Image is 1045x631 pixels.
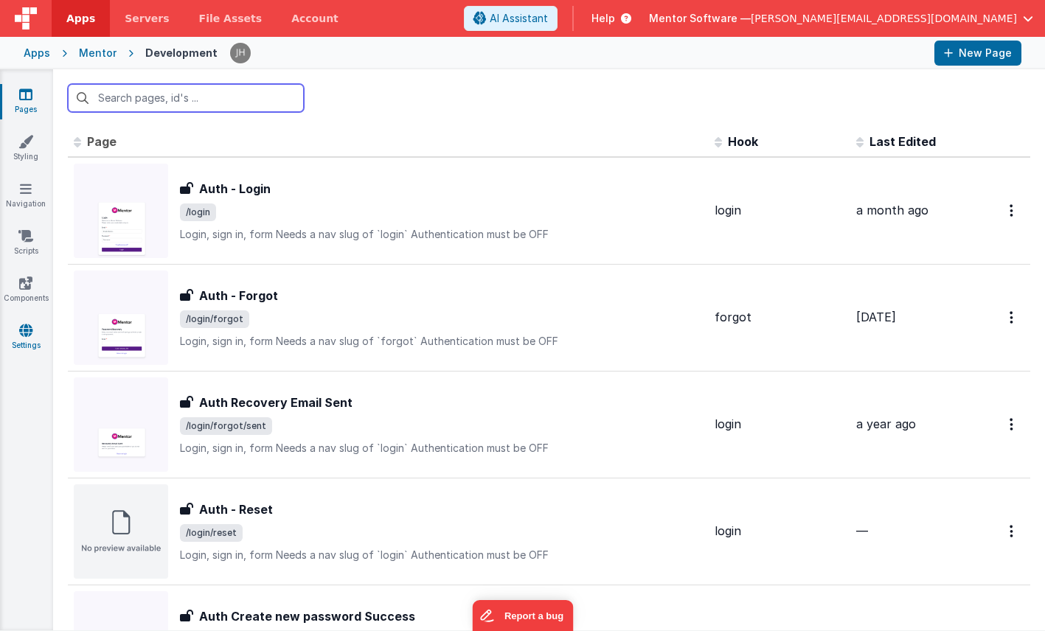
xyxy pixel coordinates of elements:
button: Options [1001,302,1024,332]
button: New Page [934,41,1021,66]
span: Last Edited [869,134,936,149]
h3: Auth - Login [199,180,271,198]
span: Mentor Software — [649,11,751,26]
p: Login, sign in, form Needs a nav slug of `forgot` Authentication must be OFF [180,334,703,349]
span: [PERSON_NAME][EMAIL_ADDRESS][DOMAIN_NAME] [751,11,1017,26]
button: AI Assistant [464,6,558,31]
p: Login, sign in, form Needs a nav slug of `login` Authentication must be OFF [180,441,703,456]
span: File Assets [199,11,263,26]
span: a month ago [856,203,928,217]
div: forgot [715,309,844,326]
div: login [715,202,844,219]
span: a year ago [856,416,916,431]
div: Apps [24,46,50,60]
h3: Auth Create new password Success [199,607,415,625]
span: /login/forgot/sent [180,417,272,435]
span: /login/reset [180,524,243,542]
span: Apps [66,11,95,26]
span: /login [180,203,216,221]
button: Options [1001,409,1024,439]
button: Mentor Software — [PERSON_NAME][EMAIL_ADDRESS][DOMAIN_NAME] [649,11,1033,26]
p: Login, sign in, form Needs a nav slug of `login` Authentication must be OFF [180,548,703,562]
button: Options [1001,516,1024,546]
span: AI Assistant [490,11,548,26]
span: — [856,523,868,538]
span: Page [87,134,117,149]
h3: Auth Recovery Email Sent [199,394,353,411]
div: login [715,416,844,433]
h3: Auth - Forgot [199,287,278,304]
div: login [715,523,844,540]
div: Development [145,46,218,60]
span: Servers [125,11,169,26]
span: [DATE] [856,310,896,324]
button: Options [1001,195,1024,226]
h3: Auth - Reset [199,501,273,518]
input: Search pages, id's ... [68,84,304,112]
span: Help [591,11,615,26]
span: Hook [728,134,758,149]
p: Login, sign in, form Needs a nav slug of `login` Authentication must be OFF [180,227,703,242]
div: Mentor [79,46,117,60]
img: c2badad8aad3a9dfc60afe8632b41ba8 [230,43,251,63]
span: /login/forgot [180,310,249,328]
iframe: Marker.io feedback button [472,600,573,631]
